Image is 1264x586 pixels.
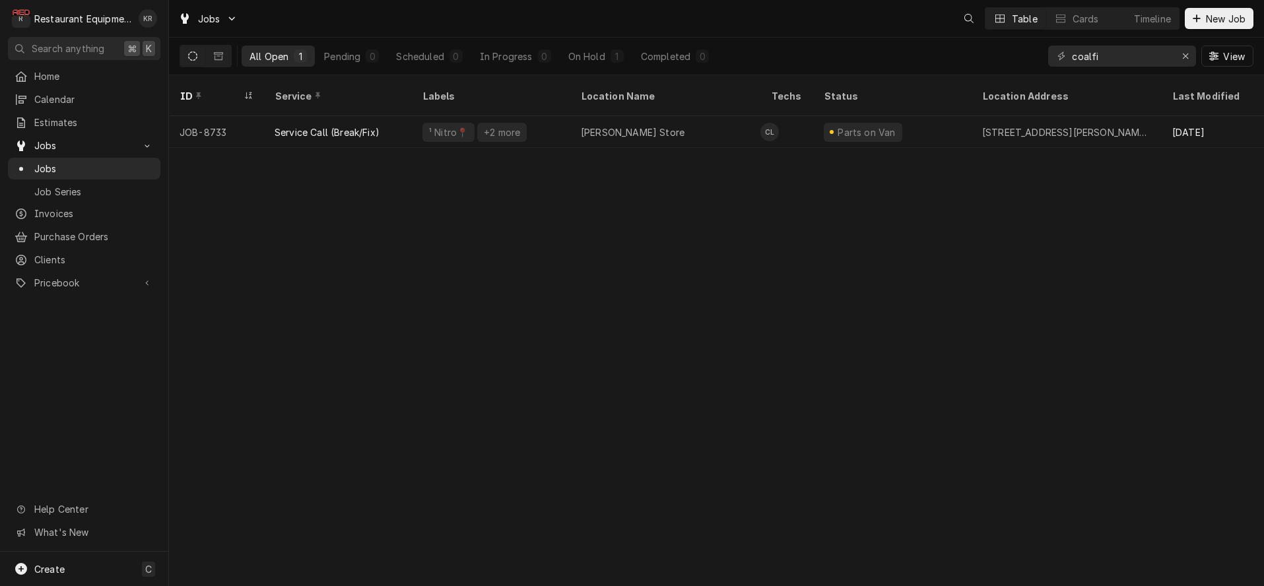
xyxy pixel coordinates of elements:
div: Timeline [1134,12,1171,26]
div: 0 [698,49,706,63]
div: 0 [541,49,549,63]
span: C [145,562,152,576]
a: Home [8,65,160,87]
button: Search anything⌘K [8,37,160,60]
span: Calendar [34,92,154,106]
div: 0 [368,49,376,63]
div: ID [180,89,240,103]
input: Keyword search [1072,46,1171,67]
span: ⌘ [127,42,137,55]
span: K [146,42,152,55]
div: Kelli Robinette's Avatar [139,9,157,28]
div: [STREET_ADDRESS][PERSON_NAME][PERSON_NAME] [982,125,1151,139]
div: Status [824,89,958,103]
div: 1 [613,49,621,63]
div: JOB-8733 [169,116,264,148]
span: Pricebook [34,276,134,290]
span: Help Center [34,502,152,516]
span: Jobs [34,139,134,152]
div: All Open [249,49,288,63]
a: Estimates [8,112,160,133]
div: Cole Livingston's Avatar [760,123,779,141]
div: Techs [771,89,803,103]
div: [DATE] [1162,116,1257,148]
div: Table [1012,12,1038,26]
div: Service [275,89,399,103]
span: Job Series [34,185,154,199]
div: Labels [422,89,560,103]
a: Go to Jobs [8,135,160,156]
div: +2 more [482,125,521,139]
div: Pending [324,49,360,63]
span: Home [34,69,154,83]
span: Jobs [198,12,220,26]
span: What's New [34,525,152,539]
div: Cards [1073,12,1099,26]
div: KR [139,9,157,28]
div: Location Address [982,89,1148,103]
button: New Job [1185,8,1253,29]
div: Service Call (Break/Fix) [275,125,380,139]
span: Purchase Orders [34,230,154,244]
span: Clients [34,253,154,267]
a: Jobs [8,158,160,179]
a: Go to Help Center [8,498,160,520]
div: Parts on Van [836,125,897,139]
div: Restaurant Equipment Diagnostics's Avatar [12,9,30,28]
div: CL [760,123,779,141]
div: ¹ Nitro📍 [428,125,469,139]
button: Erase input [1175,46,1196,67]
div: Restaurant Equipment Diagnostics [34,12,131,26]
a: Calendar [8,88,160,110]
button: Open search [958,8,980,29]
div: 0 [452,49,460,63]
span: Create [34,564,65,575]
button: View [1201,46,1253,67]
a: Go to Jobs [173,8,243,30]
div: On Hold [568,49,605,63]
a: Go to Pricebook [8,272,160,294]
span: View [1220,49,1247,63]
div: R [12,9,30,28]
a: Job Series [8,181,160,203]
div: 1 [296,49,304,63]
span: Invoices [34,207,154,220]
a: Purchase Orders [8,226,160,247]
span: Search anything [32,42,104,55]
div: [PERSON_NAME] Store [581,125,684,139]
div: Last Modified [1172,89,1244,103]
div: Scheduled [396,49,444,63]
span: Estimates [34,115,154,129]
div: In Progress [480,49,533,63]
div: Location Name [581,89,747,103]
a: Go to What's New [8,521,160,543]
span: Jobs [34,162,154,176]
span: New Job [1203,12,1248,26]
a: Invoices [8,203,160,224]
div: Completed [641,49,690,63]
a: Clients [8,249,160,271]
